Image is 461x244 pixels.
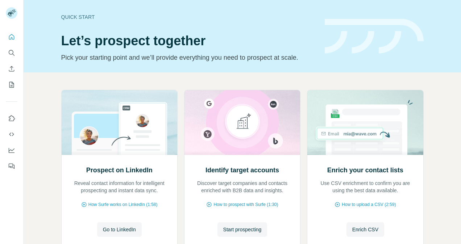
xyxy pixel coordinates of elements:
[327,165,403,175] h2: Enrich your contact lists
[6,144,17,157] button: Dashboard
[192,180,293,194] p: Discover target companies and contacts enriched with B2B data and insights.
[213,201,278,208] span: How to prospect with Surfe (1:30)
[86,165,153,175] h2: Prospect on LinkedIn
[61,52,316,63] p: Pick your starting point and we’ll provide everything you need to prospect at scale.
[6,78,17,91] button: My lists
[352,226,378,233] span: Enrich CSV
[346,222,384,237] button: Enrich CSV
[342,201,396,208] span: How to upload a CSV (2:59)
[6,160,17,173] button: Feedback
[6,112,17,125] button: Use Surfe on LinkedIn
[6,62,17,75] button: Enrich CSV
[223,226,262,233] span: Start prospecting
[61,34,316,48] h1: Let’s prospect together
[61,13,316,21] div: Quick start
[97,222,142,237] button: Go to LinkedIn
[205,165,279,175] h2: Identify target accounts
[6,46,17,59] button: Search
[6,128,17,141] button: Use Surfe API
[184,90,300,155] img: Identify target accounts
[103,226,136,233] span: Go to LinkedIn
[315,180,416,194] p: Use CSV enrichment to confirm you are using the best data available.
[69,180,170,194] p: Reveal contact information for intelligent prospecting and instant data sync.
[61,90,178,155] img: Prospect on LinkedIn
[325,19,424,54] img: banner
[307,90,423,155] img: Enrich your contact lists
[217,222,267,237] button: Start prospecting
[88,201,158,208] span: How Surfe works on LinkedIn (1:58)
[6,30,17,43] button: Quick start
